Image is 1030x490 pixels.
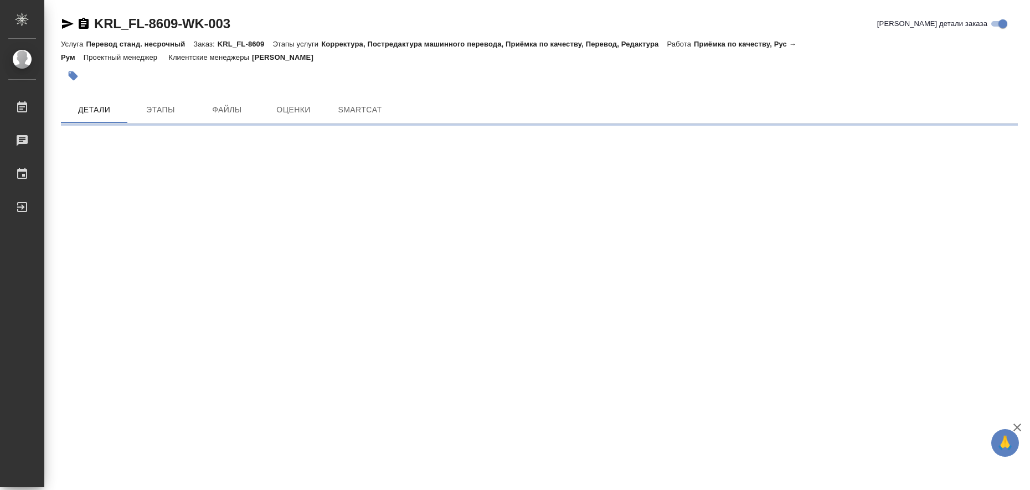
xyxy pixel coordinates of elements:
p: Работа [667,40,694,48]
p: KRL_FL-8609 [218,40,273,48]
span: 🙏 [996,431,1014,455]
button: Скопировать ссылку [77,17,90,30]
span: Этапы [134,103,187,117]
span: Оценки [267,103,320,117]
p: Проектный менеджер [84,53,160,61]
span: Детали [68,103,121,117]
p: Этапы услуги [272,40,321,48]
span: Файлы [200,103,254,117]
button: Скопировать ссылку для ЯМессенджера [61,17,74,30]
span: [PERSON_NAME] детали заказа [877,18,987,29]
span: SmartCat [333,103,387,117]
p: Услуга [61,40,86,48]
p: Корректура, Постредактура машинного перевода, Приёмка по качеству, Перевод, Редактура [321,40,667,48]
button: 🙏 [991,429,1019,457]
p: [PERSON_NAME] [252,53,322,61]
p: Перевод станд. несрочный [86,40,193,48]
p: Заказ: [193,40,217,48]
button: Добавить тэг [61,64,85,88]
p: Клиентские менеджеры [168,53,252,61]
a: KRL_FL-8609-WK-003 [94,16,230,31]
